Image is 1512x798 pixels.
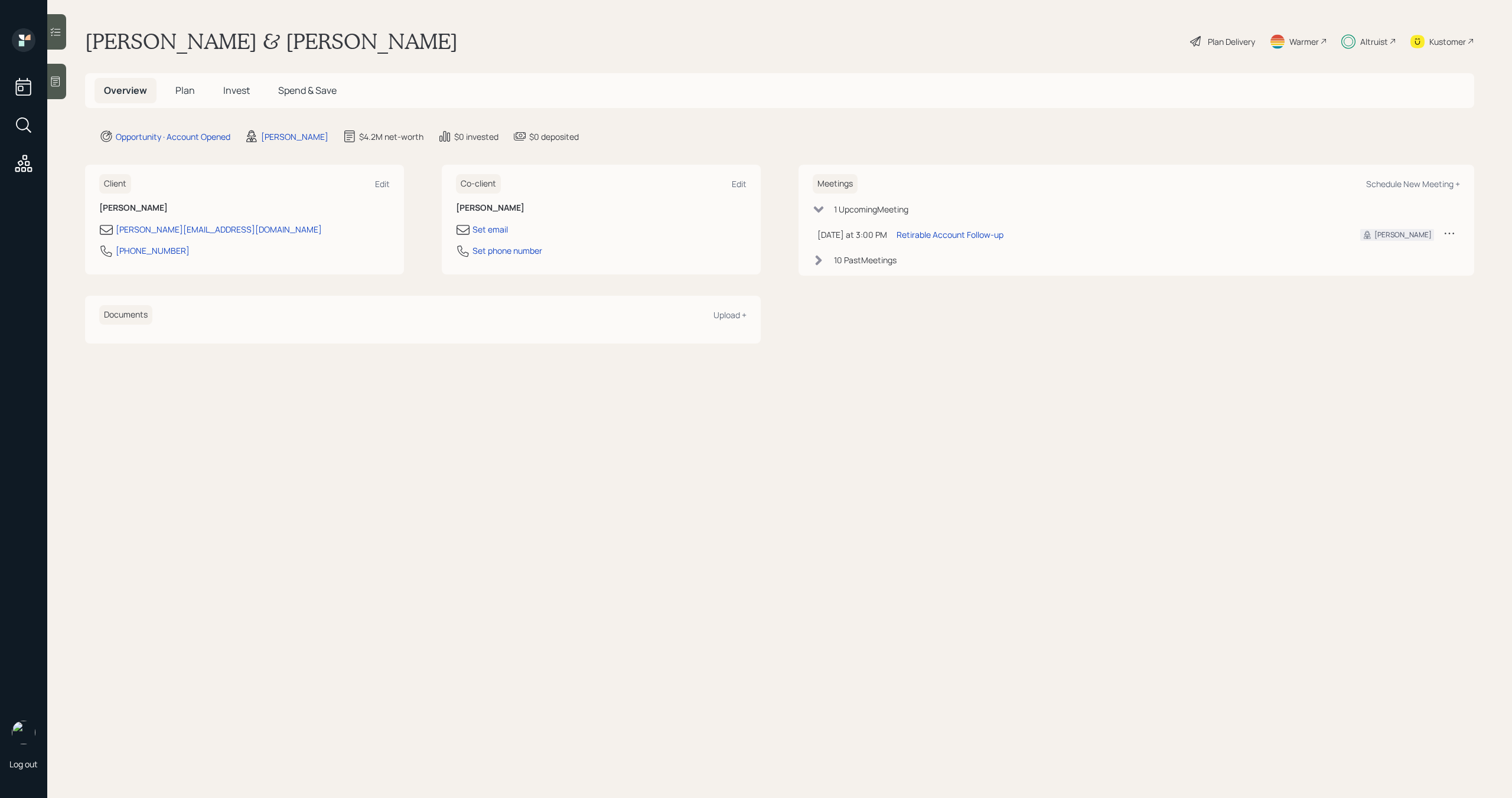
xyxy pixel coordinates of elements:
[359,130,423,143] div: $4.2M net-worth
[99,305,152,325] h6: Documents
[116,223,322,236] div: [PERSON_NAME][EMAIL_ADDRESS][DOMAIN_NAME]
[456,203,747,213] h6: [PERSON_NAME]
[472,244,542,257] div: Set phone number
[278,84,337,97] span: Spend & Save
[813,174,858,194] h6: Meetings
[85,28,458,54] h1: [PERSON_NAME] & [PERSON_NAME]
[454,130,498,143] div: $0 invested
[9,758,38,770] div: Log out
[104,84,147,97] span: Overview
[472,223,508,236] div: Set email
[1429,35,1466,48] div: Kustomer
[1289,35,1319,48] div: Warmer
[1208,35,1255,48] div: Plan Delivery
[12,721,35,744] img: michael-russo-headshot.png
[713,309,747,320] div: Upload +
[897,228,1003,241] div: Retirable Account Follow-up
[375,178,390,189] div: Edit
[834,254,897,266] div: 10 Past Meeting s
[223,84,250,97] span: Invest
[834,203,908,215] div: 1 Upcoming Meeting
[99,174,131,194] h6: Client
[1374,230,1432,240] div: [PERSON_NAME]
[732,178,747,189] div: Edit
[456,174,501,194] h6: Co-client
[817,228,887,241] div: [DATE] at 3:00 PM
[529,130,579,143] div: $0 deposited
[261,130,328,143] div: [PERSON_NAME]
[1366,178,1460,189] div: Schedule New Meeting +
[116,130,230,143] div: Opportunity · Account Opened
[116,244,190,257] div: [PHONE_NUMBER]
[1360,35,1388,48] div: Altruist
[99,203,390,213] h6: [PERSON_NAME]
[175,84,195,97] span: Plan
